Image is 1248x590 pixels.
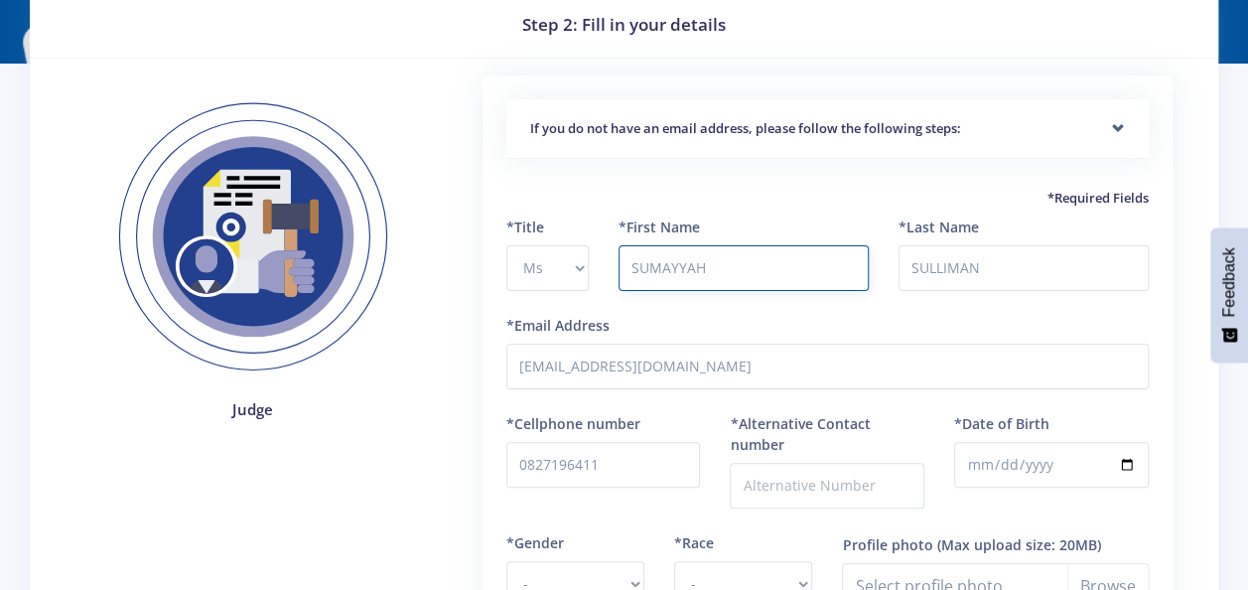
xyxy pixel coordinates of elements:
[506,532,564,553] label: *Gender
[506,315,610,336] label: *Email Address
[899,245,1149,291] input: Last Name
[91,75,415,399] img: Judges
[730,463,924,509] input: Alternative Number
[91,398,415,421] h4: Judge
[54,12,1194,38] h3: Step 2: Fill in your details
[506,217,544,237] label: *Title
[674,532,714,553] label: *Race
[730,413,924,455] label: *Alternative Contact number
[842,534,932,555] label: Profile photo
[1210,227,1248,363] button: Feedback - Show survey
[506,344,1149,389] input: Email Address
[954,413,1049,434] label: *Date of Birth
[506,413,640,434] label: *Cellphone number
[506,442,701,488] input: Number with no spaces
[506,189,1149,209] h5: *Required Fields
[530,119,1125,139] h5: If you do not have an email address, please follow the following steps:
[619,217,700,237] label: *First Name
[1220,247,1238,317] span: Feedback
[899,217,979,237] label: *Last Name
[936,534,1100,555] label: (Max upload size: 20MB)
[619,245,869,291] input: First Name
